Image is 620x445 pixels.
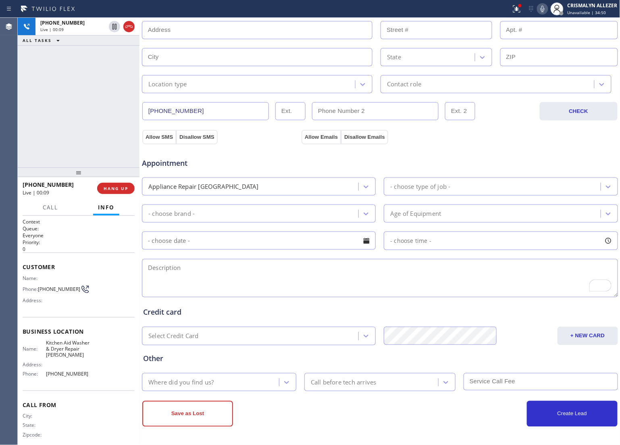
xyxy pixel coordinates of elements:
[142,48,372,66] input: City
[381,21,492,39] input: Street #
[23,401,135,409] span: Call From
[23,181,74,188] span: [PHONE_NUMBER]
[148,182,259,191] div: Appliance Repair [GEOGRAPHIC_DATA]
[148,332,199,341] div: Select Credit Card
[23,413,46,419] span: City:
[97,183,135,194] button: HANG UP
[142,232,376,250] input: - choose date -
[142,130,176,144] button: Allow SMS
[23,232,135,239] p: Everyone
[18,36,68,45] button: ALL TASKS
[341,130,388,144] button: Disallow Emails
[390,209,441,218] div: Age of Equipment
[23,189,49,196] span: Live | 00:09
[38,286,80,292] span: [PHONE_NUMBER]
[23,38,52,43] span: ALL TASKS
[568,10,606,15] span: Unavailable | 34:50
[527,401,618,427] button: Create Lead
[148,209,195,218] div: - choose brand -
[23,225,135,232] h2: Queue:
[500,48,618,66] input: ZIP
[43,204,58,211] span: Call
[142,158,300,169] span: Appointment
[142,401,233,427] button: Save as Lost
[387,52,401,62] div: State
[23,286,38,292] span: Phone:
[143,353,617,364] div: Other
[123,21,135,32] button: Hang up
[275,102,306,120] input: Ext.
[104,186,128,191] span: HANG UP
[500,21,618,39] input: Apt. #
[143,307,617,318] div: Credit card
[390,237,431,244] span: - choose time -
[23,297,46,303] span: Address:
[46,340,90,358] span: Kitchen Aid Washer & Dryer Repair [PERSON_NAME]
[38,200,63,215] button: Call
[148,378,214,387] div: Where did you find us?
[93,200,119,215] button: Info
[23,218,135,225] h1: Context
[148,79,187,89] div: Location type
[23,371,46,377] span: Phone:
[98,204,114,211] span: Info
[23,361,46,368] span: Address:
[176,130,218,144] button: Disallow SMS
[23,263,135,271] span: Customer
[537,3,548,15] button: Mute
[109,21,120,32] button: Hold Customer
[390,182,450,191] div: - choose type of job -
[445,102,475,120] input: Ext. 2
[23,432,46,438] span: Zipcode:
[540,102,618,121] button: CHECK
[312,102,439,120] input: Phone Number 2
[558,327,618,345] button: + NEW CARD
[464,373,618,391] input: Service Call Fee
[302,130,341,144] button: Allow Emails
[142,21,372,39] input: Address
[23,328,135,335] span: Business location
[142,102,269,120] input: Phone Number
[142,259,618,297] textarea: To enrich screen reader interactions, please activate Accessibility in Grammarly extension settings
[46,371,90,377] span: [PHONE_NUMBER]
[40,27,64,32] span: Live | 00:09
[23,422,46,428] span: State:
[23,246,135,253] p: 0
[23,239,135,246] h2: Priority:
[311,378,377,387] div: Call before tech arrives
[40,19,85,26] span: [PHONE_NUMBER]
[568,2,618,9] div: CRISMALYN ALLEZER
[23,346,46,352] span: Name:
[387,79,421,89] div: Contact role
[23,275,46,281] span: Name:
